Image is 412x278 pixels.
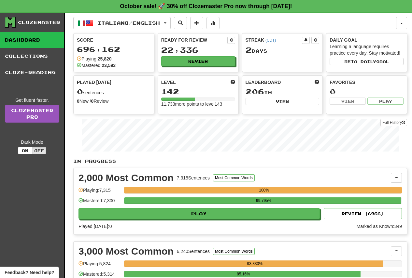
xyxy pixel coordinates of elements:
div: 11,733 more points to level 143 [161,101,235,107]
span: Leaderboard [246,79,281,86]
div: Favorites [330,79,404,86]
button: Most Common Words [213,248,255,255]
div: Playing: [77,56,112,62]
div: Score [77,37,151,43]
div: Learning a language requires practice every day. Stay motivated! [330,43,404,56]
strong: 25,820 [98,56,112,61]
div: Daily Goal [330,37,404,43]
a: (CDT) [265,38,276,43]
button: Add sentence to collection [190,17,203,29]
div: Mastered: 7,300 [78,197,121,208]
span: This week in points, UTC [315,79,319,86]
button: Review [161,56,235,66]
button: Review (6966) [324,208,402,219]
div: 3,000 Most Common [78,246,174,256]
div: 7,315 Sentences [177,175,210,181]
span: Open feedback widget [5,269,54,276]
span: 2 [246,45,252,54]
div: Mastered: [77,62,116,69]
span: Played [DATE]: 0 [78,224,112,229]
button: On [18,147,32,154]
div: Ready for Review [161,37,227,43]
div: 85.16% [126,271,361,277]
div: 99.795% [126,197,401,204]
strong: 23,593 [102,63,116,68]
div: Playing: 7,315 [78,187,121,198]
div: Clozemaster [18,19,60,26]
button: Play [367,98,404,105]
button: View [246,98,320,105]
span: Score more points to level up [231,79,235,86]
span: 0 [77,87,83,96]
div: 0 [330,87,404,96]
div: Dark Mode [5,139,59,145]
button: Off [32,147,46,154]
div: Get fluent faster. [5,97,59,103]
div: Marked as Known: 349 [357,223,402,230]
div: 6,240 Sentences [177,248,210,255]
button: Seta dailygoal [330,58,404,65]
strong: 0 [91,99,94,104]
span: 206 [246,87,264,96]
span: Level [161,79,176,86]
div: Streak [246,37,302,43]
div: sentences [77,87,151,96]
button: Play [78,208,320,219]
div: Day s [246,46,320,54]
span: Italiano / English [97,20,160,26]
div: Playing: 5,824 [78,260,121,271]
div: 142 [161,87,235,96]
button: Most Common Words [213,174,255,181]
div: New / Review [77,98,151,104]
button: Full History [380,119,407,126]
span: a daily [354,59,376,64]
div: 93.333% [126,260,383,267]
div: 696,162 [77,45,151,53]
div: 100% [126,187,402,193]
strong: 0 [77,99,79,104]
span: Played [DATE] [77,79,111,86]
button: More stats [206,17,220,29]
div: th [246,87,320,96]
a: ClozemasterPro [5,105,59,123]
button: Italiano/English [73,17,171,29]
button: View [330,98,366,105]
button: Search sentences [174,17,187,29]
div: 22,336 [161,46,235,54]
strong: October sale! 🚀 30% off Clozemaster Pro now through [DATE]! [120,3,292,9]
p: In Progress [73,158,407,165]
div: 2,000 Most Common [78,173,174,183]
